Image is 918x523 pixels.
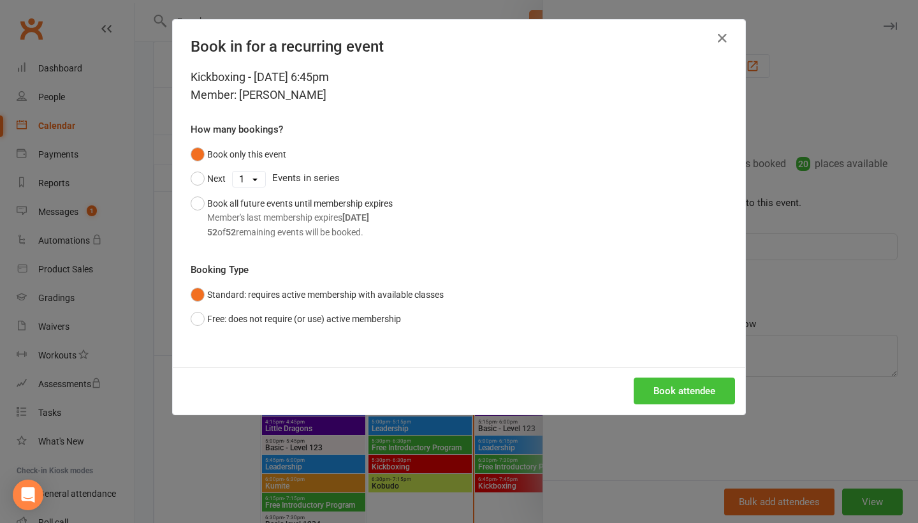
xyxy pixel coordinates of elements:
div: Open Intercom Messenger [13,480,43,510]
label: Booking Type [191,262,249,277]
h4: Book in for a recurring event [191,38,727,55]
div: Member's last membership expires [207,210,393,225]
button: Close [712,28,732,48]
div: Kickboxing - [DATE] 6:45pm Member: [PERSON_NAME] [191,68,727,104]
strong: 52 [226,227,236,237]
div: Events in series [191,166,727,191]
button: Book attendee [634,378,735,404]
button: Book all future events until membership expiresMember's last membership expires[DATE]52of52remain... [191,191,393,244]
button: Next [191,166,226,191]
div: Book all future events until membership expires [207,196,393,239]
strong: 52 [207,227,217,237]
div: of remaining events will be booked. [207,225,393,239]
button: Book only this event [191,142,286,166]
button: Standard: requires active membership with available classes [191,283,444,307]
strong: [DATE] [342,212,369,223]
button: Free: does not require (or use) active membership [191,307,401,331]
label: How many bookings? [191,122,283,137]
